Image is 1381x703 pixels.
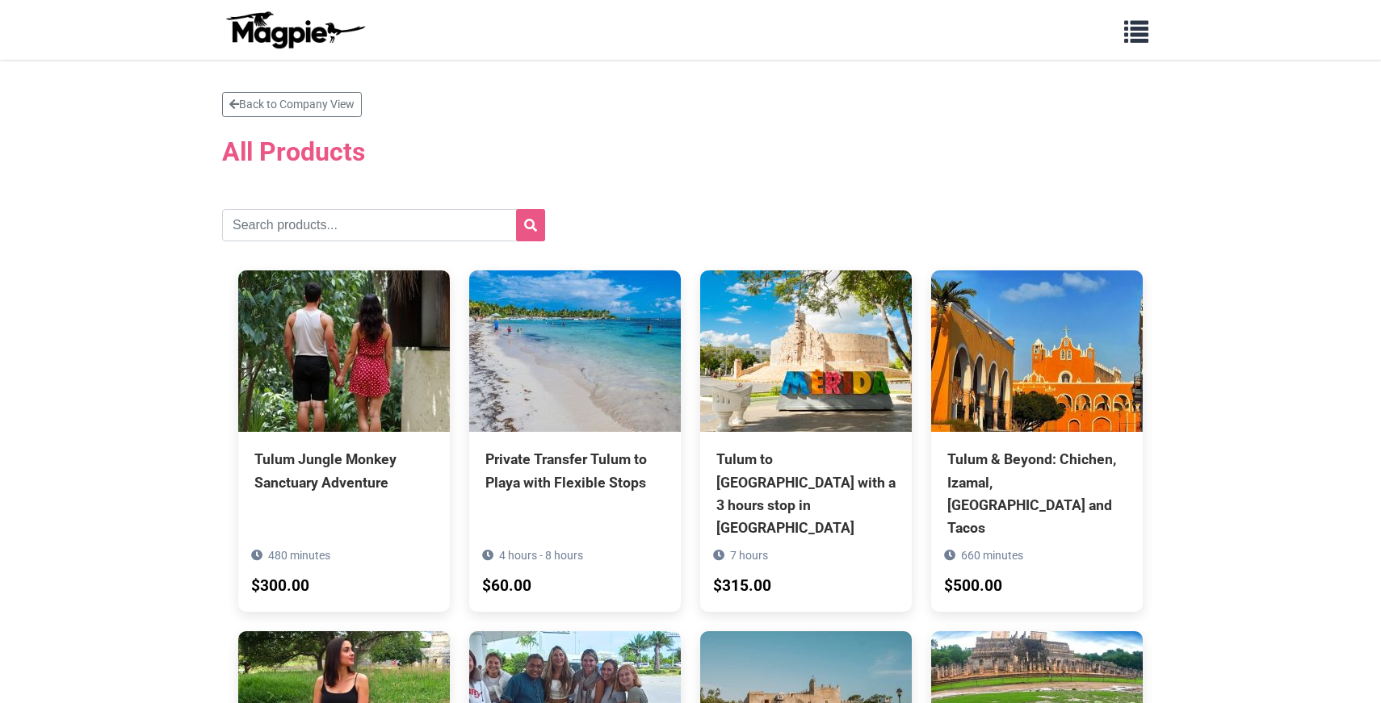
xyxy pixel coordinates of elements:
[238,270,450,432] img: Tulum Jungle Monkey Sanctuary Adventure
[469,270,681,566] a: Private Transfer Tulum to Playa with Flexible Stops 4 hours - 8 hours $60.00
[700,270,912,432] img: Tulum to Mérida with a 3 hours stop in Valladolid
[251,574,309,599] div: $300.00
[961,549,1023,562] span: 660 minutes
[254,448,434,493] div: Tulum Jungle Monkey Sanctuary Adventure
[931,270,1143,612] a: Tulum & Beyond: Chichen, Izamal, [GEOGRAPHIC_DATA] and Tacos 660 minutes $500.00
[716,448,896,539] div: Tulum to [GEOGRAPHIC_DATA] with a 3 hours stop in [GEOGRAPHIC_DATA]
[700,270,912,612] a: Tulum to [GEOGRAPHIC_DATA] with a 3 hours stop in [GEOGRAPHIC_DATA] 7 hours $315.00
[222,209,545,241] input: Search products...
[947,448,1127,539] div: Tulum & Beyond: Chichen, Izamal, [GEOGRAPHIC_DATA] and Tacos
[944,574,1002,599] div: $500.00
[499,549,583,562] span: 4 hours - 8 hours
[222,127,1159,177] h2: All Products
[730,549,768,562] span: 7 hours
[469,270,681,432] img: Private Transfer Tulum to Playa with Flexible Stops
[222,92,362,117] a: Back to Company View
[482,574,531,599] div: $60.00
[222,10,367,49] img: logo-ab69f6fb50320c5b225c76a69d11143b.png
[268,549,330,562] span: 480 minutes
[238,270,450,566] a: Tulum Jungle Monkey Sanctuary Adventure 480 minutes $300.00
[713,574,771,599] div: $315.00
[931,270,1143,432] img: Tulum & Beyond: Chichen, Izamal, Valladolid and Tacos
[485,448,665,493] div: Private Transfer Tulum to Playa with Flexible Stops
